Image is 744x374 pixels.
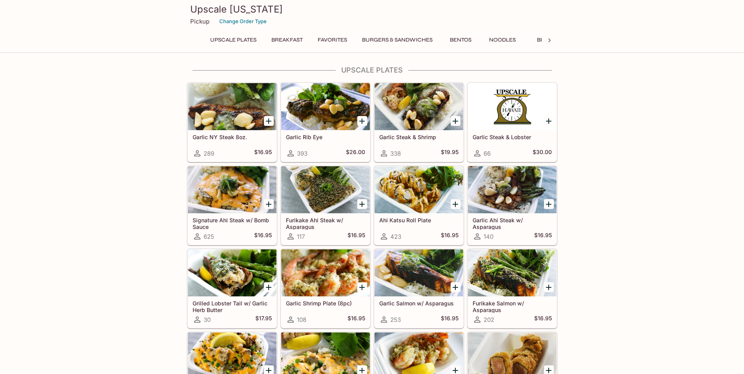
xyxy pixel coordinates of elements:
button: UPSCALE Plates [206,34,261,45]
h5: Ahi Katsu Roll Plate [379,217,458,223]
h5: Garlic NY Steak 8oz. [193,134,272,140]
div: Furikake Ahi Steak w/ Asparagus [281,166,370,213]
span: 140 [484,233,493,240]
button: Bentos [443,34,478,45]
p: Pickup [190,18,209,25]
button: Add Garlic Ahi Steak w/ Asparagus [544,199,554,209]
h5: Furikake Ahi Steak w/ Asparagus [286,217,365,230]
a: Garlic Ahi Steak w/ Asparagus140$16.95 [468,166,557,245]
span: 30 [204,316,211,323]
button: Add Garlic Steak & Shrimp [451,116,460,126]
span: 66 [484,150,491,157]
button: Add Garlic Steak & Lobster [544,116,554,126]
div: Grilled Lobster Tail w/ Garlic Herb Butter [188,249,276,296]
span: 423 [390,233,401,240]
span: 202 [484,316,494,323]
button: Add Garlic Rib Eye [357,116,367,126]
span: 289 [204,150,214,157]
h3: Upscale [US_STATE] [190,3,554,15]
span: 625 [204,233,214,240]
h5: $16.95 [347,232,365,241]
button: Beef [526,34,562,45]
a: Garlic Rib Eye393$26.00 [281,83,370,162]
h5: $16.95 [441,315,458,324]
h5: $16.95 [254,149,272,158]
button: Favorites [313,34,351,45]
div: Garlic Rib Eye [281,83,370,130]
h5: $30.00 [533,149,552,158]
h5: Signature Ahi Steak w/ Bomb Sauce [193,217,272,230]
button: Add Furikake Salmon w/ Asparagus [544,282,554,292]
button: Add Grilled Lobster Tail w/ Garlic Herb Butter [264,282,274,292]
h4: UPSCALE Plates [187,66,557,74]
h5: $16.95 [441,232,458,241]
span: 253 [390,316,401,323]
h5: $26.00 [346,149,365,158]
button: Add Garlic NY Steak 8oz. [264,116,274,126]
button: Breakfast [267,34,307,45]
h5: $16.95 [254,232,272,241]
div: Ahi Katsu Roll Plate [375,166,463,213]
a: Furikake Ahi Steak w/ Asparagus117$16.95 [281,166,370,245]
div: Signature Ahi Steak w/ Bomb Sauce [188,166,276,213]
div: Garlic NY Steak 8oz. [188,83,276,130]
a: Signature Ahi Steak w/ Bomb Sauce625$16.95 [187,166,277,245]
button: Add Garlic Salmon w/ Asparagus [451,282,460,292]
button: Add Furikake Ahi Steak w/ Asparagus [357,199,367,209]
h5: $16.95 [534,232,552,241]
h5: Garlic Steak & Shrimp [379,134,458,140]
div: Garlic Steak & Lobster [468,83,557,130]
div: Garlic Salmon w/ Asparagus [375,249,463,296]
span: 108 [297,316,306,323]
a: Furikake Salmon w/ Asparagus202$16.95 [468,249,557,328]
a: Garlic Salmon w/ Asparagus253$16.95 [374,249,464,328]
h5: Garlic Steak & Lobster [473,134,552,140]
span: 117 [297,233,305,240]
h5: Grilled Lobster Tail w/ Garlic Herb Butter [193,300,272,313]
h5: Garlic Shrimp Plate (8pc) [286,300,365,307]
a: Garlic NY Steak 8oz.289$16.95 [187,83,277,162]
span: 338 [390,150,401,157]
a: Garlic Shrimp Plate (8pc)108$16.95 [281,249,370,328]
button: Add Ahi Katsu Roll Plate [451,199,460,209]
div: Garlic Ahi Steak w/ Asparagus [468,166,557,213]
h5: $16.95 [347,315,365,324]
button: Burgers & Sandwiches [358,34,437,45]
div: Furikake Salmon w/ Asparagus [468,249,557,296]
h5: Garlic Rib Eye [286,134,365,140]
span: 393 [297,150,307,157]
h5: $16.95 [534,315,552,324]
a: Grilled Lobster Tail w/ Garlic Herb Butter30$17.95 [187,249,277,328]
h5: $17.95 [255,315,272,324]
a: Ahi Katsu Roll Plate423$16.95 [374,166,464,245]
button: Add Garlic Shrimp Plate (8pc) [357,282,367,292]
h5: Garlic Salmon w/ Asparagus [379,300,458,307]
button: Add Signature Ahi Steak w/ Bomb Sauce [264,199,274,209]
button: Change Order Type [216,15,270,27]
a: Garlic Steak & Shrimp338$19.95 [374,83,464,162]
h5: Garlic Ahi Steak w/ Asparagus [473,217,552,230]
button: Noodles [485,34,520,45]
a: Garlic Steak & Lobster66$30.00 [468,83,557,162]
div: Garlic Shrimp Plate (8pc) [281,249,370,296]
div: Garlic Steak & Shrimp [375,83,463,130]
h5: Furikake Salmon w/ Asparagus [473,300,552,313]
h5: $19.95 [441,149,458,158]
